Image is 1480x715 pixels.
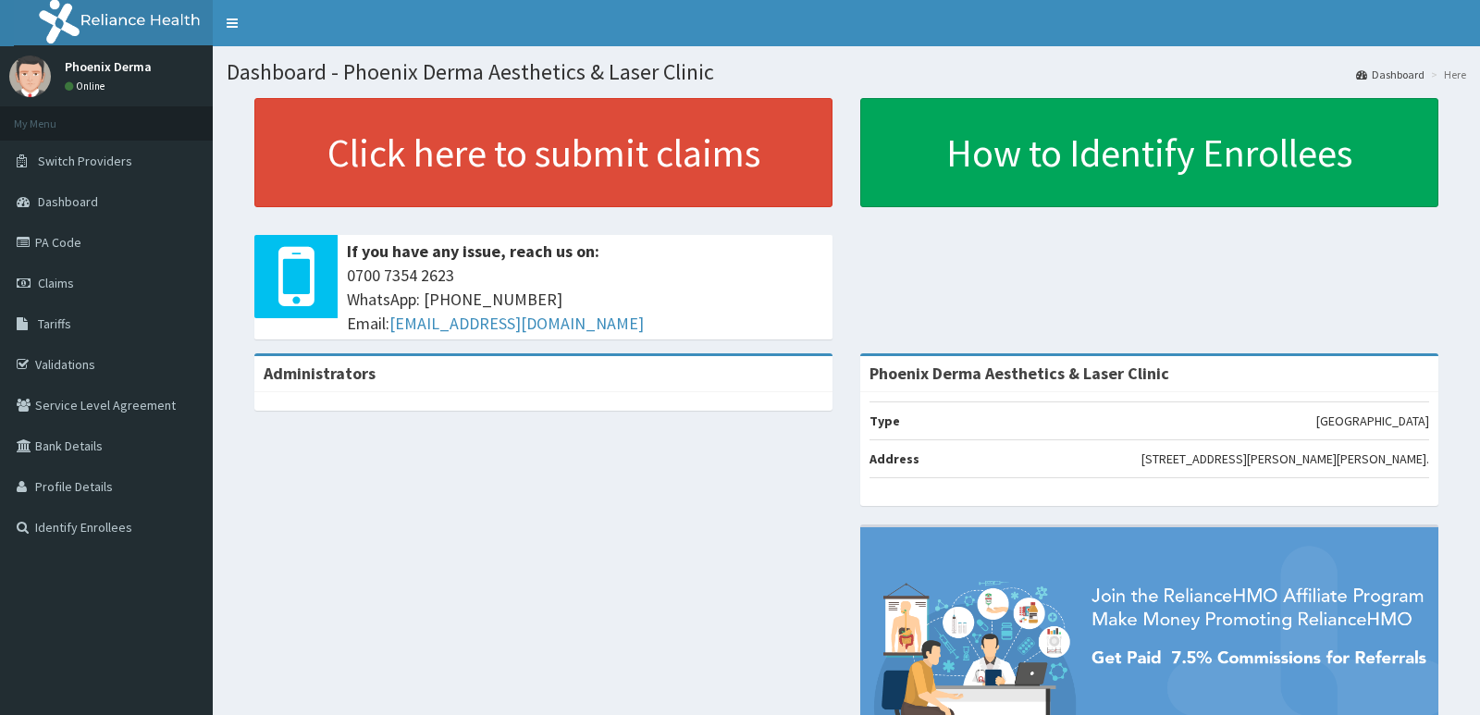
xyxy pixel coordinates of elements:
p: Phoenix Derma [65,60,152,73]
span: Dashboard [38,193,98,210]
p: [GEOGRAPHIC_DATA] [1316,412,1429,430]
b: Administrators [264,363,376,384]
span: Claims [38,275,74,291]
a: How to Identify Enrollees [860,98,1438,207]
b: Type [869,413,900,429]
p: [STREET_ADDRESS][PERSON_NAME][PERSON_NAME]. [1141,450,1429,468]
img: User Image [9,55,51,97]
span: Tariffs [38,315,71,332]
b: Address [869,450,919,467]
a: Online [65,80,109,92]
a: Click here to submit claims [254,98,832,207]
strong: Phoenix Derma Aesthetics & Laser Clinic [869,363,1169,384]
a: Dashboard [1356,67,1424,82]
span: 0700 7354 2623 WhatsApp: [PHONE_NUMBER] Email: [347,264,823,335]
li: Here [1426,67,1466,82]
h1: Dashboard - Phoenix Derma Aesthetics & Laser Clinic [227,60,1466,84]
b: If you have any issue, reach us on: [347,240,599,262]
a: [EMAIL_ADDRESS][DOMAIN_NAME] [389,313,644,334]
span: Switch Providers [38,153,132,169]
